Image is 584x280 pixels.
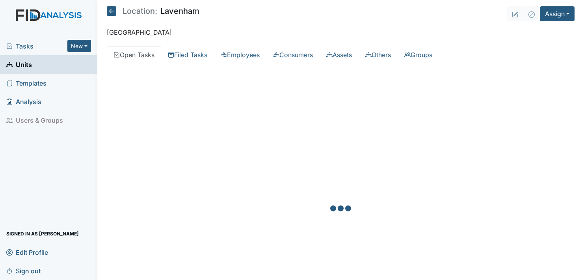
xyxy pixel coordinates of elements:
[540,6,575,21] button: Assign
[6,41,67,51] a: Tasks
[107,6,199,16] h5: Lavenham
[6,58,32,71] span: Units
[6,246,48,258] span: Edit Profile
[107,28,575,37] p: [GEOGRAPHIC_DATA]
[6,228,79,240] span: Signed in as [PERSON_NAME]
[6,265,41,277] span: Sign out
[107,47,161,63] a: Open Tasks
[359,47,398,63] a: Others
[398,47,439,63] a: Groups
[266,47,320,63] a: Consumers
[6,95,41,108] span: Analysis
[6,77,46,89] span: Templates
[214,47,266,63] a: Employees
[320,47,359,63] a: Assets
[67,40,91,52] button: New
[123,7,157,15] span: Location:
[161,47,214,63] a: Filed Tasks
